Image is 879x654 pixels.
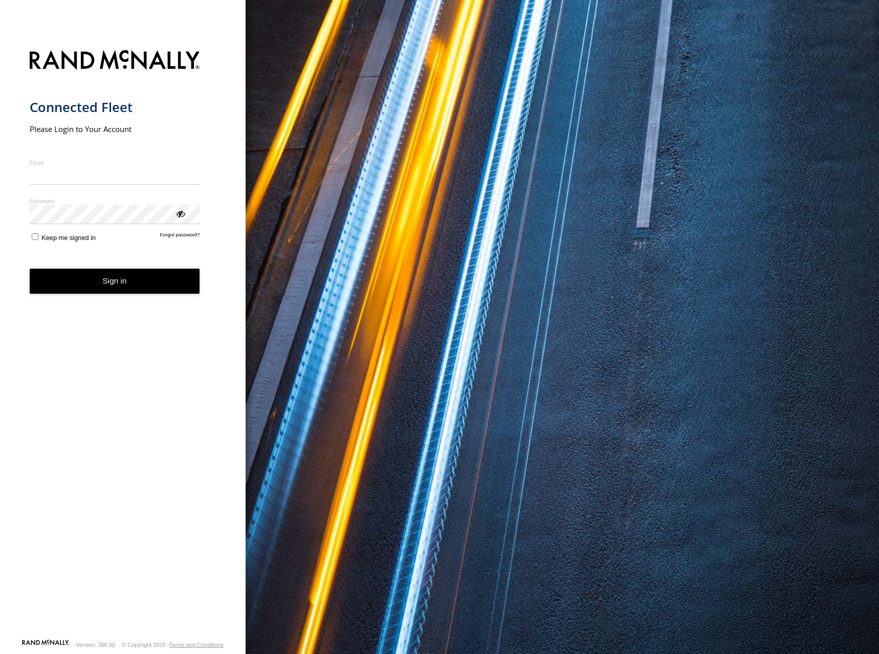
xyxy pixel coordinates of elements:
[32,233,38,240] input: Keep me signed in
[175,208,185,219] div: ViewPassword
[30,99,200,116] h1: Connected Fleet
[160,232,200,242] a: Forgot password?
[30,48,200,74] img: Rand McNally
[22,640,69,650] a: Visit our Website
[30,124,200,134] h2: Please Login to Your Account
[41,234,96,242] span: Keep me signed in
[76,642,115,648] div: Version: 306.00
[30,197,200,205] label: Password
[30,159,200,166] label: Email
[122,642,224,648] div: © Copyright 2025 -
[169,642,224,648] a: Terms and Conditions
[30,44,216,639] form: main
[30,269,200,294] button: Sign in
